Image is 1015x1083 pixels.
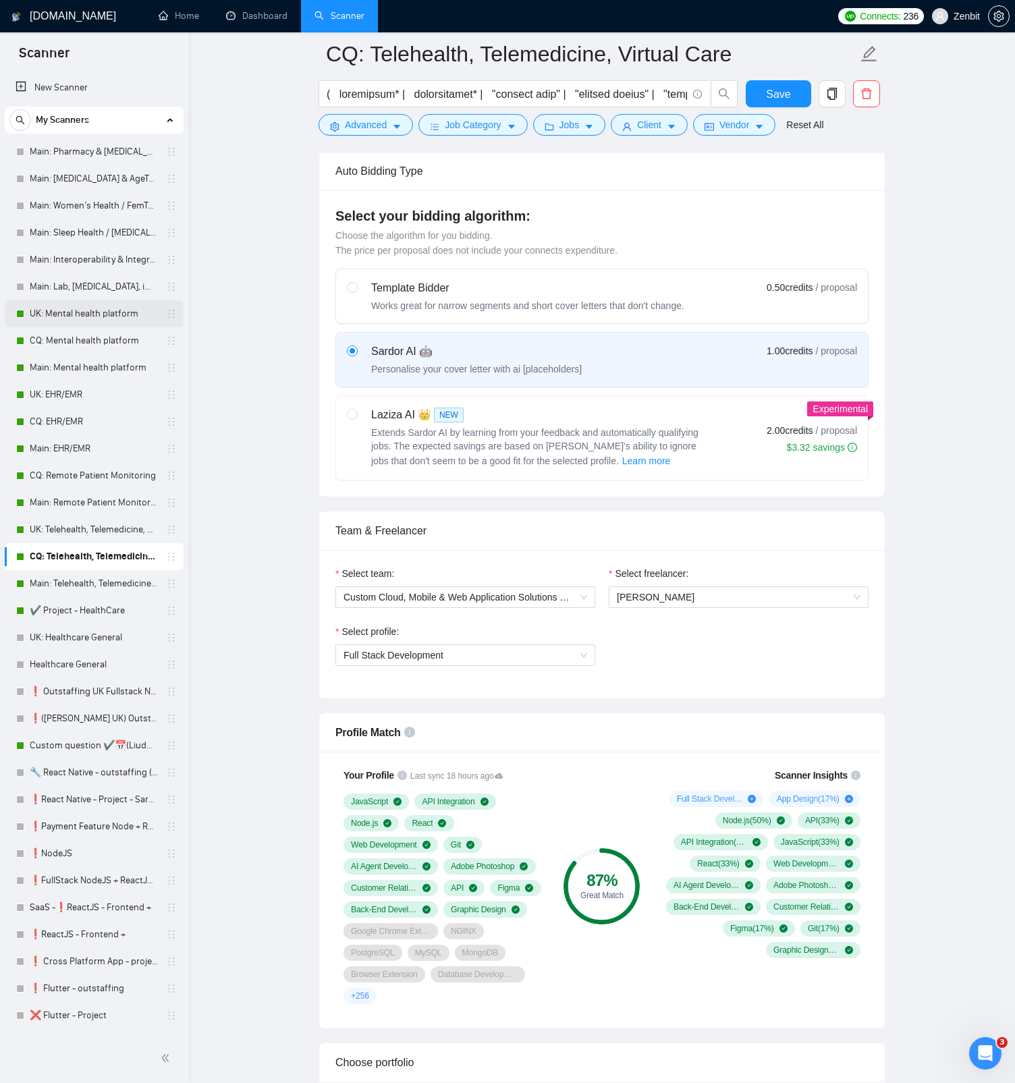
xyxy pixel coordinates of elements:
[787,441,857,454] div: $3.32 savings
[326,37,858,71] input: Scanner name...
[997,1037,1008,1048] span: 3
[351,861,417,872] span: AI Agent Development
[30,1029,158,1056] a: ✔️ Mental health App&Web - Project
[166,794,177,805] span: holder
[30,138,158,165] a: Main: Pharmacy & [MEDICAL_DATA]
[166,362,177,373] span: holder
[371,407,709,423] div: Laziza AI
[845,838,853,846] span: check-circle
[226,10,287,22] a: dashboardDashboard
[9,109,31,131] button: search
[845,924,853,933] span: check-circle
[330,121,339,132] span: setting
[451,926,476,937] span: NGINX
[166,1010,177,1021] span: holder
[166,848,177,859] span: holder
[335,152,869,190] div: Auto Bidding Type
[988,5,1010,27] button: setting
[393,798,402,806] span: check-circle
[166,524,177,535] span: holder
[30,489,158,516] a: Main: Remote Patient Monitoring
[30,867,158,894] a: ❗FullStack NodeJS + ReactJS - outstaffing +
[545,121,554,132] span: folder
[745,860,753,868] span: check-circle
[10,115,30,125] span: search
[845,946,853,954] span: check-circle
[335,206,869,225] h4: Select your bidding algorithm:
[422,796,474,807] span: API Integration
[166,470,177,481] span: holder
[497,883,520,893] span: Figma
[466,841,474,849] span: check-circle
[166,983,177,994] span: holder
[30,570,158,597] a: Main: Telehealth, Telemedicine, Virtual Care
[30,354,158,381] a: Main: Mental health platform
[166,686,177,697] span: holder
[166,551,177,562] span: holder
[30,219,158,246] a: Main: Sleep Health / [MEDICAL_DATA] App
[748,795,756,803] span: plus-circle
[30,273,158,300] a: Main: Lab, [MEDICAL_DATA], imaging informatics
[412,818,433,829] span: React
[462,947,498,958] span: MongoDB
[430,121,439,132] span: bars
[383,819,391,827] span: check-circle
[525,884,533,892] span: check-circle
[166,227,177,238] span: holder
[345,117,387,132] span: Advanced
[30,300,158,327] a: UK: Mental health platform
[773,880,840,891] span: Adobe Photoshop ( 17 %)
[166,578,177,589] span: holder
[808,923,840,934] span: Git ( 17 %)
[434,408,464,422] span: NEW
[848,443,857,452] span: info-circle
[746,80,811,107] button: Save
[335,511,869,550] div: Team & Freelancer
[351,926,431,937] span: Google Chrome Extension
[30,462,158,489] a: CQ: Remote Patient Monitoring
[166,740,177,751] span: holder
[767,423,813,438] span: 2.00 credits
[30,921,158,948] a: ❗ReactJS - Frontend +
[30,192,158,219] a: Main: Women’s Health / FemTech
[481,798,489,806] span: check-circle
[30,813,158,840] a: ❗Payment Feature Node + React - project
[351,969,418,980] span: Browser Extension
[622,453,671,469] button: Laziza AI NEWExtends Sardor AI by learning from your feedback and automatically qualifying jobs. ...
[805,815,840,826] span: API ( 33 %)
[469,884,477,892] span: check-circle
[935,11,945,21] span: user
[335,230,618,256] span: Choose the algorithm for you bidding. The price per proposal does not include your connects expen...
[674,880,740,891] span: AI Agent Development ( 17 %)
[166,335,177,346] span: holder
[166,632,177,643] span: holder
[438,819,446,827] span: check-circle
[786,117,823,132] a: Reset All
[779,924,788,933] span: check-circle
[418,407,431,423] span: 👑
[351,796,388,807] span: JavaScript
[415,947,442,958] span: MySQL
[16,74,173,101] a: New Scanner
[845,11,856,22] img: upwork-logo.png
[327,86,687,103] input: Search Freelance Jobs...
[451,839,461,850] span: Git
[371,299,684,312] div: Works great for narrow segments and short cover letters that don't change.
[512,906,520,914] span: check-circle
[371,280,684,296] div: Template Bidder
[351,839,417,850] span: Web Development
[719,117,749,132] span: Vendor
[351,818,378,829] span: Node.js
[777,816,785,825] span: check-circle
[371,362,582,376] div: Personalise your cover letter with ai [placeholders]
[30,948,158,975] a: ❗ Cross Platform App - project
[584,121,594,132] span: caret-down
[30,543,158,570] a: CQ: Telehealth, Telemedicine, Virtual Care
[166,308,177,319] span: holder
[351,883,417,893] span: Customer Relationship Management
[853,80,880,107] button: delete
[693,114,775,136] button: idcardVendorcaret-down
[507,121,516,132] span: caret-down
[711,80,738,107] button: search
[451,883,464,893] span: API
